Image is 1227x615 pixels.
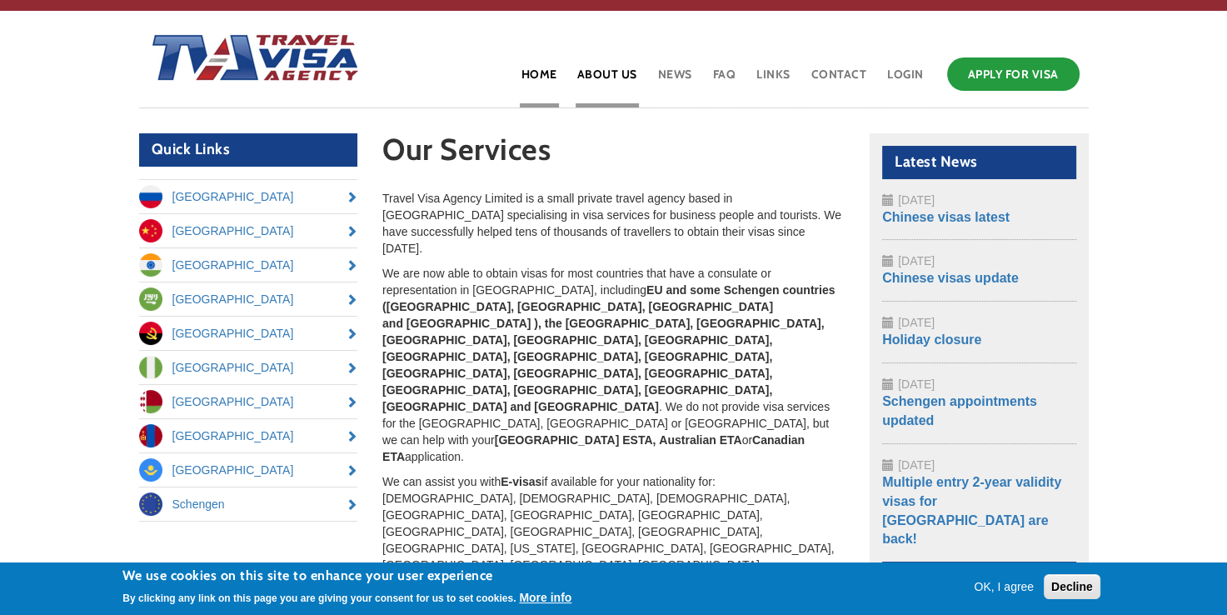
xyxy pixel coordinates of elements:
[898,193,935,207] span: [DATE]
[659,433,741,447] strong: Australian ETA
[382,265,845,465] p: We are now able to obtain visas for most countries that have a consulate or representation in [GE...
[882,210,1010,224] a: Chinese visas latest
[139,453,358,487] a: [GEOGRAPHIC_DATA]
[656,53,694,107] a: News
[139,17,361,101] img: Home
[382,190,845,257] p: Travel Visa Agency Limited is a small private travel agency based in [GEOGRAPHIC_DATA] specialisi...
[139,351,358,384] a: [GEOGRAPHIC_DATA]
[520,53,559,107] a: Home
[501,475,541,488] strong: E-visas
[122,592,516,604] p: By clicking any link on this page you are giving your consent for us to set cookies.
[882,271,1019,285] a: Chinese visas update
[898,316,935,329] span: [DATE]
[947,57,1080,91] a: Apply for Visa
[382,133,845,174] h1: Our Services
[898,254,935,267] span: [DATE]
[519,589,571,606] button: More info
[810,53,869,107] a: Contact
[1044,574,1100,599] button: Decline
[139,214,358,247] a: [GEOGRAPHIC_DATA]
[882,332,981,347] a: Holiday closure
[882,146,1076,179] h2: Latest News
[495,433,620,447] strong: [GEOGRAPHIC_DATA]
[882,394,1037,427] a: Schengen appointments updated
[711,53,738,107] a: FAQ
[755,53,792,107] a: Links
[139,385,358,418] a: [GEOGRAPHIC_DATA]
[885,53,925,107] a: Login
[139,317,358,350] a: [GEOGRAPHIC_DATA]
[882,475,1061,547] a: Multiple entry 2-year validity visas for [GEOGRAPHIC_DATA] are back!
[967,578,1040,595] button: OK, I agree
[139,419,358,452] a: [GEOGRAPHIC_DATA]
[122,567,571,585] h2: We use cookies on this site to enhance your user experience
[576,53,639,107] a: About Us
[898,377,935,391] span: [DATE]
[139,248,358,282] a: [GEOGRAPHIC_DATA]
[622,433,656,447] strong: ESTA,
[139,487,358,521] a: Schengen
[139,282,358,316] a: [GEOGRAPHIC_DATA]
[898,458,935,472] span: [DATE]
[139,180,358,213] a: [GEOGRAPHIC_DATA]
